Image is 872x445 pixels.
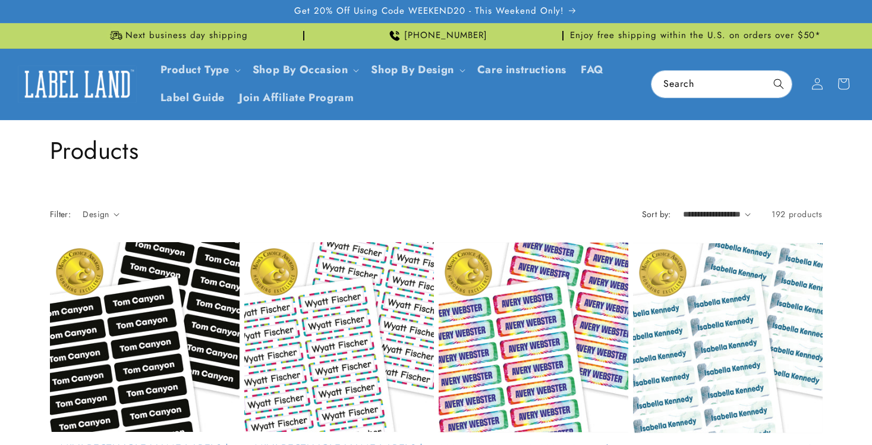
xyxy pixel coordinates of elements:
iframe: Gorgias Floating Chat [622,389,860,433]
label: Sort by: [642,208,671,220]
h2: Filter: [50,208,71,221]
div: Announcement [309,23,564,48]
summary: Design (0 selected) [83,208,119,221]
a: Care instructions [470,56,574,84]
a: FAQ [574,56,611,84]
span: Design [83,208,109,220]
summary: Shop By Occasion [245,56,364,84]
div: Announcement [568,23,823,48]
a: Product Type [160,62,229,77]
summary: Product Type [153,56,245,84]
span: Enjoy free shipping within the U.S. on orders over $50* [570,30,821,42]
a: Shop By Design [371,62,454,77]
span: Get 20% Off Using Code WEEKEND20 - This Weekend Only! [294,5,564,17]
h1: Products [50,135,823,166]
span: [PHONE_NUMBER] [404,30,487,42]
img: Label Land [18,65,137,102]
span: Label Guide [160,91,225,105]
a: Label Land [14,61,141,107]
span: Shop By Occasion [253,63,348,77]
span: Join Affiliate Program [239,91,354,105]
span: FAQ [581,63,604,77]
span: 192 products [772,208,822,220]
div: Announcement [50,23,304,48]
span: Next business day shipping [125,30,248,42]
button: Search [766,71,792,97]
a: Label Guide [153,84,232,112]
a: Join Affiliate Program [232,84,361,112]
span: Care instructions [477,63,566,77]
summary: Shop By Design [364,56,470,84]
